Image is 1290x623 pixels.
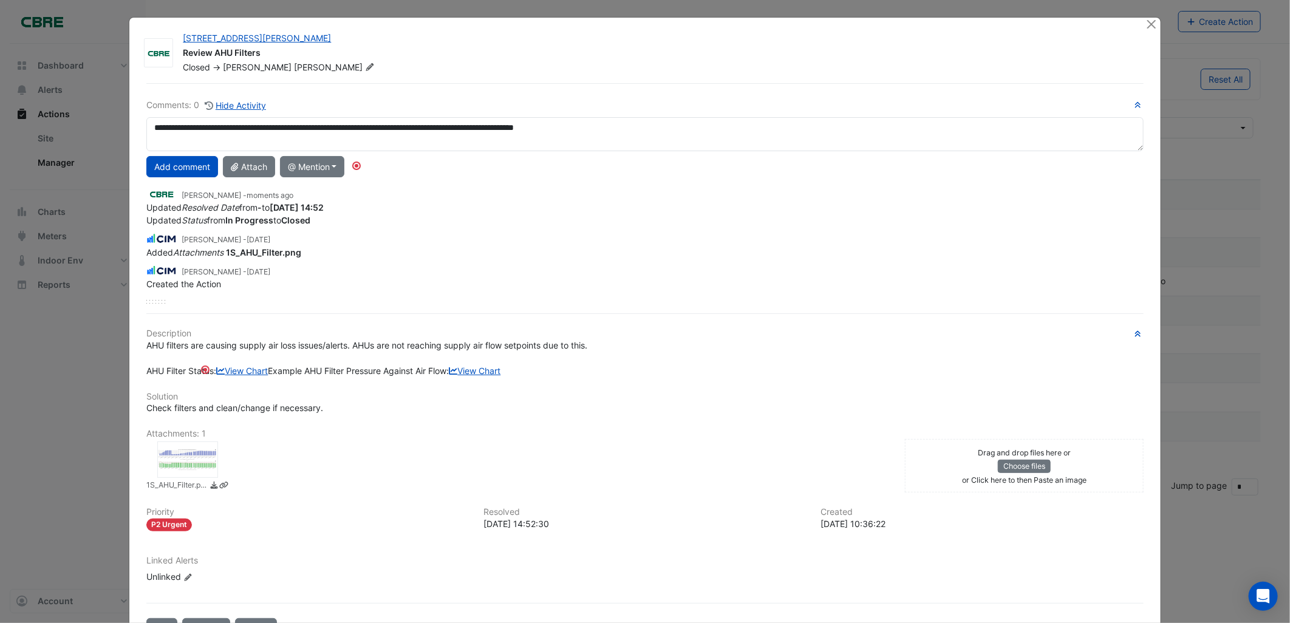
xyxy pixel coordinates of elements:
[280,156,345,177] button: @ Mention
[978,448,1071,457] small: Drag and drop files here or
[146,247,301,257] span: Added
[182,234,270,245] small: [PERSON_NAME] -
[1145,18,1158,30] button: Close
[210,480,219,492] a: Download
[146,215,310,225] span: Updated from to
[146,264,177,277] img: CIM
[146,556,1143,566] h6: Linked Alerts
[294,61,377,73] span: [PERSON_NAME]
[146,188,177,201] img: CBRE Charter Hall
[183,62,210,72] span: Closed
[146,232,177,245] img: CIM
[821,517,1144,530] div: [DATE] 10:36:22
[146,519,192,531] div: P2 Urgent
[146,156,218,177] button: Add comment
[219,480,228,492] a: Copy link to clipboard
[351,160,362,171] div: Tooltip anchor
[146,98,267,112] div: Comments: 0
[146,429,1143,439] h6: Attachments: 1
[247,191,293,200] span: 2025-09-01 14:52:30
[182,190,293,201] small: ​[PERSON_NAME] -
[182,267,270,277] small: [PERSON_NAME] -
[200,364,211,375] div: Tooltip anchor
[146,279,221,289] span: Created the Action
[483,517,806,530] div: [DATE] 14:52:30
[998,460,1051,473] button: Choose files
[146,329,1143,339] h6: Description
[183,573,193,582] fa-icon: Edit Linked Alerts
[281,215,310,225] strong: Closed
[157,441,218,478] div: 1S_AHU_Filter.png
[226,247,301,257] strong: 1S_AHU_Filter.png
[183,33,331,43] a: [STREET_ADDRESS][PERSON_NAME]
[146,480,207,492] small: 1S_AHU_Filter.png
[182,202,239,213] em: Resolved Date
[173,247,224,257] em: Attachments
[182,215,207,225] em: Status
[146,403,323,413] span: Check filters and clean/change if necessary.
[146,202,324,213] span: Updated from to
[225,215,273,225] strong: In Progress
[146,392,1143,402] h6: Solution
[821,507,1144,517] h6: Created
[247,267,270,276] span: 2025-08-29 10:36:22
[146,570,292,583] div: Unlinked
[216,366,268,376] a: View Chart
[146,340,590,376] span: AHU filters are causing supply air loss issues/alerts. AHUs are not reaching supply air flow setp...
[223,156,275,177] button: Attach
[146,507,469,517] h6: Priority
[223,62,292,72] span: ​[PERSON_NAME]
[145,47,172,60] img: CBRE Charter Hall
[247,235,270,244] span: 2025-08-29 10:38:27
[258,202,262,213] strong: -
[1249,582,1278,611] div: Open Intercom Messenger
[213,62,220,72] span: ->
[204,98,267,112] button: Hide Activity
[962,475,1087,485] small: or Click here to then Paste an image
[483,507,806,517] h6: Resolved
[449,366,500,376] a: View Chart
[270,202,324,213] strong: 2025-09-01 14:52:30
[183,47,1131,61] div: Review AHU Filters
